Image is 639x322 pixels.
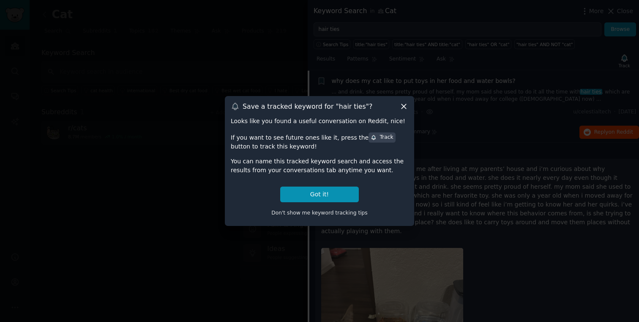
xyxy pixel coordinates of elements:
div: Looks like you found a useful conversation on Reddit, nice! [231,117,408,126]
div: If you want to see future ones like it, press the button to track this keyword! [231,132,408,151]
div: Track [371,134,393,141]
div: You can name this tracked keyword search and access the results from your conversations tab anyti... [231,157,408,175]
span: Don't show me keyword tracking tips [271,210,368,216]
h3: Save a tracked keyword for " hair ties "? [243,102,372,111]
button: Got it! [280,187,359,202]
